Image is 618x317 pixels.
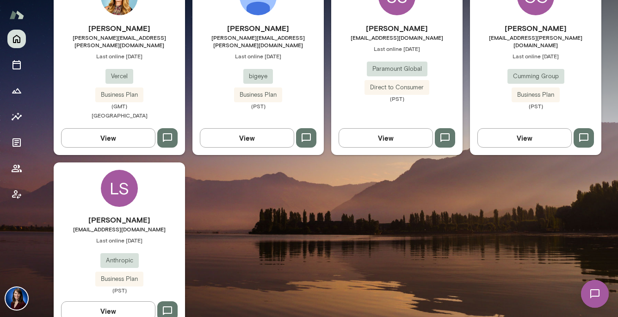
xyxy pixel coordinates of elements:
button: Client app [7,185,26,204]
span: (PST) [331,95,463,102]
span: Anthropic [100,256,139,265]
button: Members [7,159,26,178]
span: Business Plan [234,90,282,99]
button: View [339,128,433,148]
button: Sessions [7,56,26,74]
h6: [PERSON_NAME] [331,23,463,34]
button: View [61,128,155,148]
span: Last online [DATE] [54,236,185,244]
span: (GMT) [54,102,185,110]
span: [PERSON_NAME][EMAIL_ADDRESS][PERSON_NAME][DOMAIN_NAME] [192,34,324,49]
button: Documents [7,133,26,152]
span: Paramount Global [367,64,427,74]
span: [EMAIL_ADDRESS][PERSON_NAME][DOMAIN_NAME] [470,34,601,49]
span: Last online [DATE] [192,52,324,60]
span: Business Plan [512,90,560,99]
span: Business Plan [95,274,143,284]
h6: [PERSON_NAME] [54,214,185,225]
h6: [PERSON_NAME] [54,23,185,34]
button: Home [7,30,26,48]
div: LS [101,170,138,207]
span: (PST) [470,102,601,110]
span: bigeye [243,72,273,81]
img: Mento [9,6,24,24]
span: [PERSON_NAME][EMAIL_ADDRESS][PERSON_NAME][DOMAIN_NAME] [54,34,185,49]
span: Direct to Consumer [365,83,429,92]
button: View [477,128,572,148]
button: Insights [7,107,26,126]
span: [EMAIL_ADDRESS][DOMAIN_NAME] [54,225,185,233]
span: [EMAIL_ADDRESS][DOMAIN_NAME] [331,34,463,41]
span: Cumming Group [507,72,564,81]
span: (PST) [192,102,324,110]
span: Vercel [105,72,133,81]
span: Last online [DATE] [54,52,185,60]
span: Business Plan [95,90,143,99]
button: View [200,128,294,148]
h6: [PERSON_NAME] [470,23,601,34]
span: Last online [DATE] [331,45,463,52]
span: Last online [DATE] [470,52,601,60]
h6: [PERSON_NAME] [192,23,324,34]
span: (PST) [54,286,185,294]
button: Growth Plan [7,81,26,100]
img: Julie Rollauer [6,287,28,310]
span: [GEOGRAPHIC_DATA] [92,112,148,118]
